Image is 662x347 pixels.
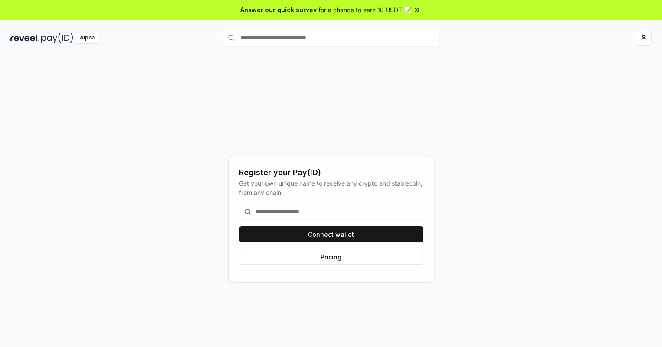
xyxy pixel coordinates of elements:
div: Alpha [75,33,99,43]
button: Connect wallet [239,226,423,242]
div: Register your Pay(ID) [239,167,423,179]
div: Get your own unique name to receive any crypto and stablecoin, from any chain [239,179,423,197]
span: for a chance to earn 10 USDT 📝 [318,5,411,14]
img: reveel_dark [10,33,39,43]
button: Pricing [239,249,423,265]
span: Answer our quick survey [240,5,317,14]
img: pay_id [41,33,73,43]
